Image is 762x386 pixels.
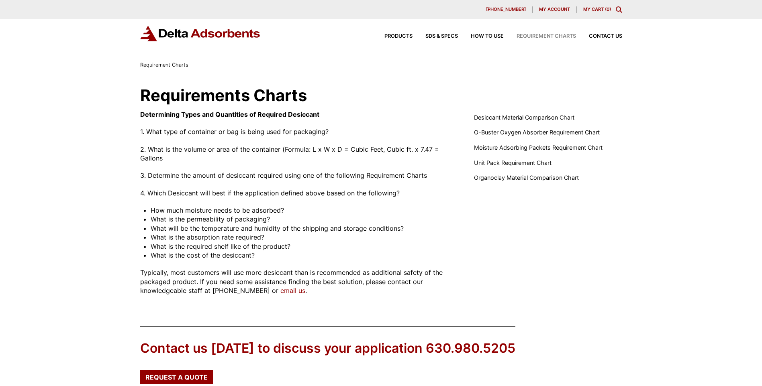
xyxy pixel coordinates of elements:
[474,113,574,122] a: Desiccant Material Comparison Chart
[140,127,455,136] p: 1. What type of container or bag is being used for packaging?
[583,6,611,12] a: My Cart (0)
[140,339,515,358] div: Contact us [DATE] to discuss your application 630.980.5205
[140,26,261,41] img: Delta Adsorbents
[607,6,609,12] span: 0
[145,374,208,380] span: Request a Quote
[425,34,458,39] span: SDS & SPECS
[474,143,603,152] a: Moisture Adsorbing Packets Requirement Chart
[151,233,455,242] li: What is the absorption rate required?
[140,87,622,104] h1: Requirements Charts
[372,34,413,39] a: Products
[504,34,576,39] a: Requirement Charts
[384,34,413,39] span: Products
[517,34,576,39] span: Requirement Charts
[589,34,622,39] span: Contact Us
[539,7,570,12] span: My account
[140,268,455,295] p: Typically, most customers will use more desiccant than is recommended as additional safety of the...
[140,145,455,163] p: 2. What is the volume or area of the container (Formula: L x W x D = Cubic Feet, Cubic ft. x 7.47...
[474,173,579,182] a: Organoclay Material Comparison Chart
[474,128,600,137] a: O-Buster Oxygen Absorber Requirement Chart
[151,242,455,251] li: What is the required shelf like of the product?
[533,6,577,13] a: My account
[151,224,455,233] li: What will be the temperature and humidity of the shipping and storage conditions?
[616,6,622,13] div: Toggle Modal Content
[140,62,188,68] span: Requirement Charts
[151,206,455,215] li: How much moisture needs to be adsorbed?
[458,34,504,39] a: How to Use
[471,34,504,39] span: How to Use
[140,171,455,180] p: 3. Determine the amount of desiccant required using one of the following Requirement Charts
[413,34,458,39] a: SDS & SPECS
[140,189,455,197] p: 4. Which Desiccant will best if the application defined above based on the following?
[576,34,622,39] a: Contact Us
[474,158,552,167] a: Unit Pack Requirement Chart
[151,251,455,260] li: What is the cost of the desiccant?
[140,110,319,118] strong: Determining Types and Quantities of Required Desiccant
[486,7,526,12] span: [PHONE_NUMBER]
[480,6,533,13] a: [PHONE_NUMBER]
[140,370,213,384] a: Request a Quote
[280,286,305,295] a: email us
[151,215,455,223] li: What is the permeability of packaging?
